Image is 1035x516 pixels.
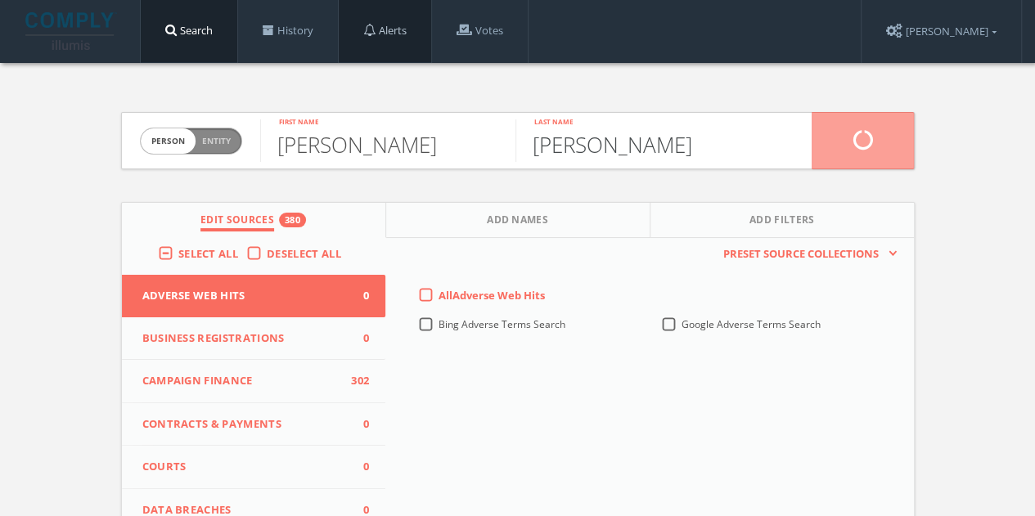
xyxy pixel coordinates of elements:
[122,446,386,489] button: Courts0
[200,213,274,231] span: Edit Sources
[439,288,545,303] span: All Adverse Web Hits
[122,403,386,446] button: Contracts & Payments0
[715,246,897,262] button: Preset Source Collections
[650,203,914,238] button: Add Filters
[386,203,650,238] button: Add Names
[202,135,231,147] span: Entity
[142,330,345,347] span: Business Registrations
[142,459,345,475] span: Courts
[122,275,386,317] button: Adverse Web Hits0
[25,12,117,50] img: illumis
[344,416,369,433] span: 0
[344,373,369,389] span: 302
[715,246,887,262] span: Preset Source Collections
[279,213,306,227] div: 380
[749,213,815,231] span: Add Filters
[142,288,345,304] span: Adverse Web Hits
[439,317,565,331] span: Bing Adverse Terms Search
[487,213,548,231] span: Add Names
[142,373,345,389] span: Campaign Finance
[122,317,386,361] button: Business Registrations0
[344,330,369,347] span: 0
[682,317,821,331] span: Google Adverse Terms Search
[142,416,345,433] span: Contracts & Payments
[344,459,369,475] span: 0
[178,246,238,261] span: Select All
[344,288,369,304] span: 0
[267,246,341,261] span: Deselect All
[122,360,386,403] button: Campaign Finance302
[122,203,386,238] button: Edit Sources380
[141,128,196,154] span: person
